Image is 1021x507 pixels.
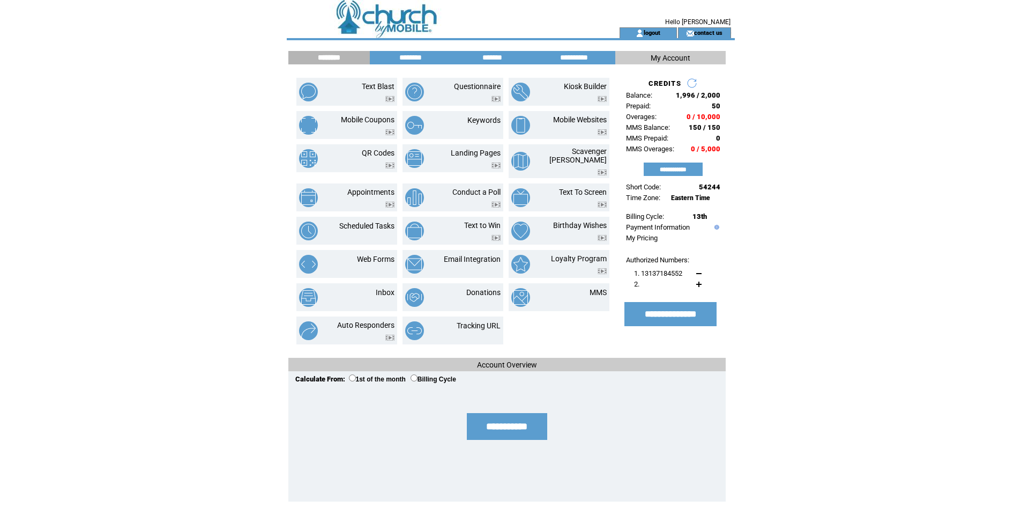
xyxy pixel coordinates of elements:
[699,183,720,191] span: 54244
[385,163,394,168] img: video.png
[491,163,501,168] img: video.png
[491,202,501,208] img: video.png
[362,149,394,157] a: QR Codes
[626,145,674,153] span: MMS Overages:
[385,335,394,341] img: video.png
[626,113,657,121] span: Overages:
[477,361,537,369] span: Account Overview
[551,254,607,263] a: Loyalty Program
[444,255,501,263] a: Email Integration
[549,147,607,164] a: Scavenger [PERSON_NAME]
[451,149,501,157] a: Landing Pages
[692,212,707,221] span: 13th
[511,222,530,240] img: birthday-wishes.png
[626,194,660,202] span: Time Zone:
[553,115,607,124] a: Mobile Websites
[626,183,661,191] span: Short Code:
[299,188,318,207] img: appointments.png
[590,288,607,297] a: MMS
[511,152,530,171] img: scavenger-hunt.png
[671,194,710,202] span: Eastern Time
[466,288,501,297] a: Donations
[341,115,394,124] a: Mobile Coupons
[634,269,682,277] span: 1. 13137184552
[712,225,719,230] img: help.gif
[347,188,394,196] a: Appointments
[405,83,424,101] img: questionnaire.png
[511,188,530,207] img: text-to-screen.png
[644,29,660,36] a: logout
[626,234,658,242] a: My Pricing
[511,288,530,307] img: mms.png
[299,222,318,240] img: scheduled-tasks.png
[405,222,424,240] img: text-to-win.png
[626,91,652,99] span: Balance:
[634,280,639,288] span: 2.
[299,116,318,135] img: mobile-coupons.png
[454,82,501,91] a: Questionnaire
[349,376,406,383] label: 1st of the month
[299,321,318,340] img: auto-responders.png
[511,116,530,135] img: mobile-websites.png
[405,149,424,168] img: landing-pages.png
[385,202,394,208] img: video.png
[649,79,681,87] span: CREDITS
[598,96,607,102] img: video.png
[357,255,394,263] a: Web Forms
[337,321,394,329] a: Auto Responders
[339,222,394,230] a: Scheduled Tasks
[626,134,668,142] span: MMS Prepaid:
[385,129,394,135] img: video.png
[411,374,418,381] input: Billing Cycle
[712,102,720,110] span: 50
[405,288,424,307] img: donations.png
[665,18,731,26] span: Hello [PERSON_NAME]
[626,256,689,264] span: Authorized Numbers:
[299,149,318,168] img: qr-codes.png
[564,82,607,91] a: Kiosk Builder
[598,202,607,208] img: video.png
[626,102,651,110] span: Prepaid:
[299,255,318,274] img: web-forms.png
[299,83,318,101] img: text-blast.png
[626,223,690,231] a: Payment Information
[686,29,694,38] img: contact_us_icon.gif
[598,129,607,135] img: video.png
[376,288,394,297] a: Inbox
[626,123,670,131] span: MMS Balance:
[457,321,501,330] a: Tracking URL
[405,321,424,340] img: tracking-url.png
[349,374,356,381] input: 1st of the month
[411,376,456,383] label: Billing Cycle
[405,188,424,207] img: conduct-a-poll.png
[636,29,644,38] img: account_icon.gif
[559,188,607,196] a: Text To Screen
[691,145,720,153] span: 0 / 5,000
[694,29,722,36] a: contact us
[651,54,690,62] span: My Account
[626,212,664,221] span: Billing Cycle:
[491,235,501,241] img: video.png
[467,116,501,124] a: Keywords
[689,123,720,131] span: 150 / 150
[598,268,607,274] img: video.png
[452,188,501,196] a: Conduct a Poll
[405,116,424,135] img: keywords.png
[491,96,501,102] img: video.png
[598,235,607,241] img: video.png
[295,375,345,383] span: Calculate From:
[299,288,318,307] img: inbox.png
[553,221,607,230] a: Birthday Wishes
[511,255,530,274] img: loyalty-program.png
[405,255,424,274] img: email-integration.png
[598,170,607,175] img: video.png
[362,82,394,91] a: Text Blast
[464,221,501,230] a: Text to Win
[676,91,720,99] span: 1,996 / 2,000
[716,134,720,142] span: 0
[385,96,394,102] img: video.png
[687,113,720,121] span: 0 / 10,000
[511,83,530,101] img: kiosk-builder.png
